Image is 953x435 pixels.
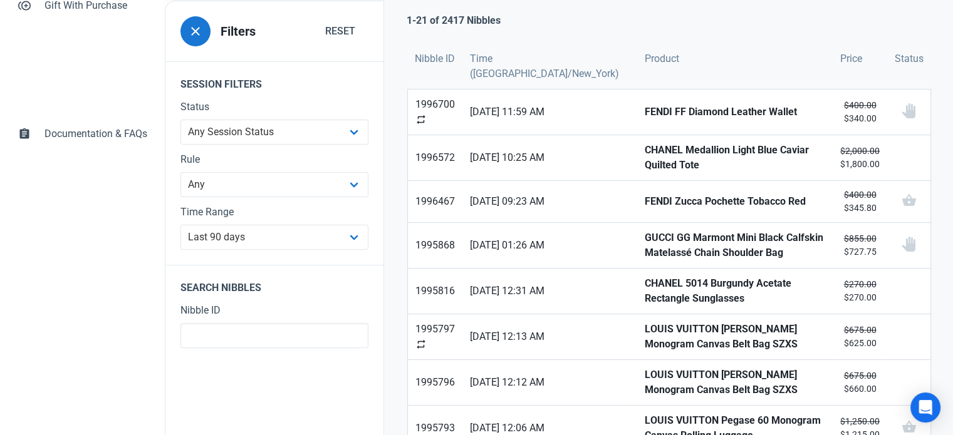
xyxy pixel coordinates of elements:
span: repeat [415,339,427,350]
img: status_user_offer_unavailable.svg [901,237,916,252]
button: close [180,16,211,46]
span: shopping_basket [901,193,916,208]
a: CHANEL 5014 Burgundy Acetate Rectangle Sunglasses [637,269,833,314]
div: Open Intercom Messenger [910,392,940,422]
a: 1995797repeat [408,314,462,359]
s: $675.00 [843,371,876,381]
label: Nibble ID [180,303,368,318]
a: 1996467 [408,181,462,222]
a: 1995868 [408,223,462,268]
strong: LOUIS VUITTON [PERSON_NAME] Monogram Canvas Belt Bag SZXS [645,367,825,397]
span: Time ([GEOGRAPHIC_DATA]/New_York) [470,51,630,81]
a: 1996572 [408,135,462,180]
strong: FENDI FF Diamond Leather Wallet [645,105,825,120]
a: FENDI FF Diamond Leather Wallet [637,90,833,135]
a: assignmentDocumentation & FAQs [10,119,155,149]
a: $400.00$345.80 [833,181,887,222]
a: FENDI Zucca Pochette Tobacco Red [637,181,833,222]
strong: CHANEL 5014 Burgundy Acetate Rectangle Sunglasses [645,276,825,306]
strong: FENDI Zucca Pochette Tobacco Red [645,194,825,209]
h3: Filters [221,24,256,39]
span: Status [895,51,924,66]
legend: Search Nibbles [165,265,383,303]
span: assignment [18,126,31,139]
img: status_user_offer_unavailable.svg [901,103,916,118]
small: $345.80 [840,188,880,215]
span: [DATE] 09:23 AM [470,194,630,209]
a: [DATE] 10:25 AM [462,135,637,180]
small: $660.00 [840,369,880,396]
label: Time Range [180,205,368,220]
a: GUCCI GG Marmont Mini Black Calfskin Matelassé Chain Shoulder Bag [637,223,833,268]
strong: LOUIS VUITTON [PERSON_NAME] Monogram Canvas Belt Bag SZXS [645,322,825,352]
a: $675.00$660.00 [833,360,887,405]
a: LOUIS VUITTON [PERSON_NAME] Monogram Canvas Belt Bag SZXS [637,314,833,359]
s: $400.00 [843,100,876,110]
span: Nibble ID [415,51,455,66]
label: Status [180,100,368,115]
span: Documentation & FAQs [44,126,147,141]
a: [DATE] 09:23 AM [462,181,637,222]
s: $2,000.00 [840,146,880,156]
a: $2,000.00$1,800.00 [833,135,887,180]
a: 1996700repeat [408,90,462,135]
a: 1995816 [408,269,462,314]
a: $855.00$727.75 [833,223,887,268]
strong: GUCCI GG Marmont Mini Black Calfskin Matelassé Chain Shoulder Bag [645,230,825,260]
small: $1,800.00 [840,145,880,171]
a: CHANEL Medallion Light Blue Caviar Quilted Tote [637,135,833,180]
a: 1995796 [408,360,462,405]
a: $270.00$270.00 [833,269,887,314]
span: shopping_basket [901,419,916,434]
span: close [188,24,203,39]
span: Reset [325,24,355,39]
small: $340.00 [840,99,880,125]
button: Reset [312,19,368,44]
small: $727.75 [840,232,880,258]
span: [DATE] 12:13 AM [470,329,630,344]
span: repeat [415,114,427,125]
a: $675.00$625.00 [833,314,887,359]
s: $675.00 [843,325,876,335]
a: shopping_basket [887,181,930,222]
s: $400.00 [843,190,876,200]
strong: CHANEL Medallion Light Blue Caviar Quilted Tote [645,143,825,173]
a: [DATE] 12:31 AM [462,269,637,314]
span: Product [645,51,679,66]
p: 1-21 of 2417 Nibbles [407,13,501,28]
legend: Session Filters [165,61,383,100]
s: $855.00 [843,233,876,243]
span: [DATE] 11:59 AM [470,105,630,120]
s: $1,250.00 [840,416,880,426]
a: $400.00$340.00 [833,90,887,135]
a: [DATE] 11:59 AM [462,90,637,135]
a: [DATE] 01:26 AM [462,223,637,268]
span: [DATE] 10:25 AM [470,150,630,165]
small: $270.00 [840,278,880,304]
span: Price [840,51,862,66]
span: [DATE] 01:26 AM [470,238,630,253]
a: [DATE] 12:12 AM [462,360,637,405]
small: $625.00 [840,324,880,350]
span: [DATE] 12:12 AM [470,375,630,390]
a: [DATE] 12:13 AM [462,314,637,359]
s: $270.00 [843,279,876,289]
a: LOUIS VUITTON [PERSON_NAME] Monogram Canvas Belt Bag SZXS [637,360,833,405]
label: Rule [180,152,368,167]
span: [DATE] 12:31 AM [470,284,630,299]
